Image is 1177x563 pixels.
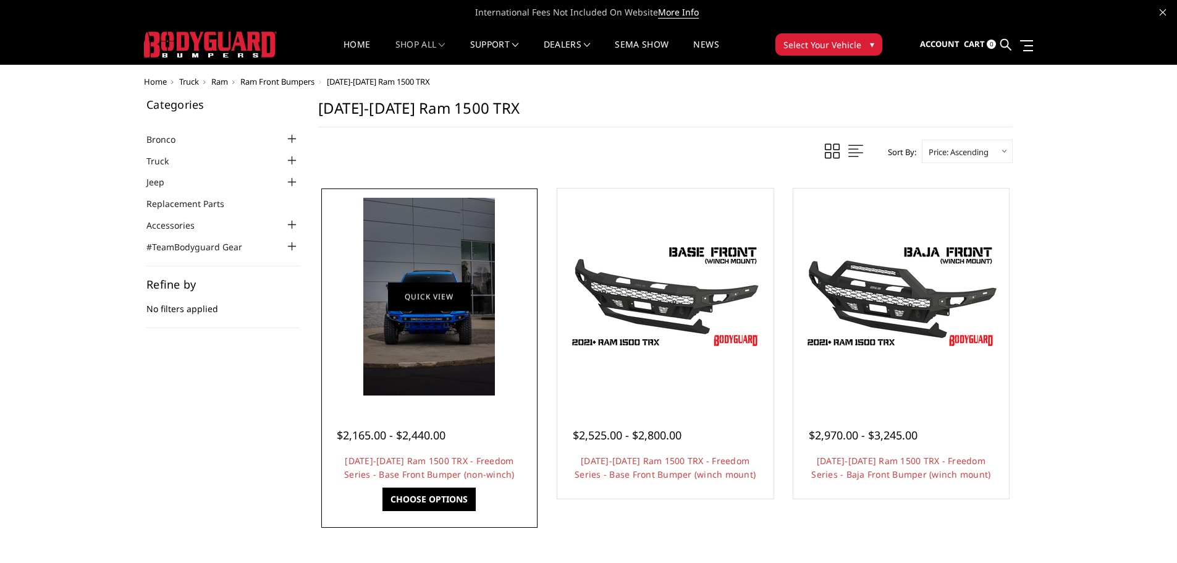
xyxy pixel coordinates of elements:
span: [DATE]-[DATE] Ram 1500 TRX [327,76,430,87]
span: $2,525.00 - $2,800.00 [573,428,681,442]
span: 0 [987,40,996,49]
img: 2021-2024 Ram 1500 TRX - Freedom Series - Base Front Bumper (non-winch) [363,198,495,396]
h1: [DATE]-[DATE] Ram 1500 TRX [318,99,1013,127]
a: SEMA Show [615,40,669,64]
a: More Info [658,6,699,19]
img: BODYGUARD BUMPERS [144,32,277,57]
a: 2021-2024 Ram 1500 TRX - Freedom Series - Base Front Bumper (non-winch) 2021-2024 Ram 1500 TRX - ... [324,192,534,402]
a: Accessories [146,219,210,232]
a: Quick view [388,282,471,311]
a: Dealers [544,40,591,64]
a: Ram [211,76,228,87]
span: ▾ [870,38,874,51]
a: Support [470,40,519,64]
a: [DATE]-[DATE] Ram 1500 TRX - Freedom Series - Baja Front Bumper (winch mount) [811,455,990,480]
a: Bronco [146,133,191,146]
a: Truck [146,155,184,167]
a: Jeep [146,176,180,188]
a: Choose Options [382,488,476,511]
a: Replacement Parts [146,197,240,210]
a: Home [144,76,167,87]
a: Home [344,40,370,64]
div: No filters applied [146,279,300,328]
a: 2021-2024 Ram 1500 TRX - Freedom Series - Baja Front Bumper (winch mount) 2021-2024 Ram 1500 TRX ... [796,192,1006,402]
a: [DATE]-[DATE] Ram 1500 TRX - Freedom Series - Base Front Bumper (non-winch) [344,455,515,480]
iframe: Chat Widget [1115,504,1177,563]
h5: Categories [146,99,300,110]
a: #TeamBodyguard Gear [146,240,258,253]
span: Account [920,38,960,49]
button: Select Your Vehicle [775,33,882,56]
label: Sort By: [881,143,916,161]
a: Truck [179,76,199,87]
a: Ram Front Bumpers [240,76,314,87]
a: Account [920,28,960,61]
a: 2021-2024 Ram 1500 TRX - Freedom Series - Base Front Bumper (winch mount) 2021-2024 Ram 1500 TRX ... [560,192,770,402]
span: $2,165.00 - $2,440.00 [337,428,445,442]
a: [DATE]-[DATE] Ram 1500 TRX - Freedom Series - Base Front Bumper (winch mount) [575,455,756,480]
a: shop all [395,40,445,64]
h5: Refine by [146,279,300,290]
a: Cart 0 [964,28,996,61]
span: Cart [964,38,985,49]
span: $2,970.00 - $3,245.00 [809,428,918,442]
span: Select Your Vehicle [783,38,861,51]
a: News [693,40,719,64]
